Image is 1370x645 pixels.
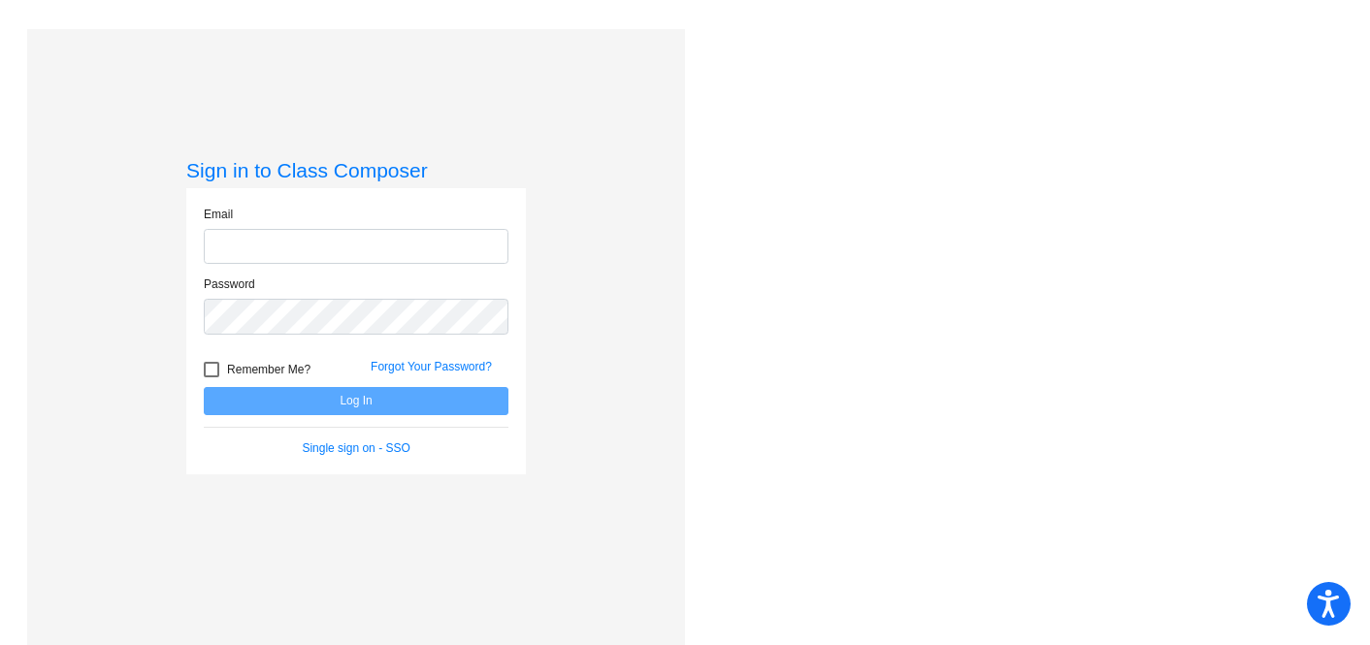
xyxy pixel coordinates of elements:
[204,275,255,293] label: Password
[204,206,233,223] label: Email
[227,358,310,381] span: Remember Me?
[371,360,492,373] a: Forgot Your Password?
[204,387,508,415] button: Log In
[186,158,526,182] h3: Sign in to Class Composer
[302,441,409,455] a: Single sign on - SSO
